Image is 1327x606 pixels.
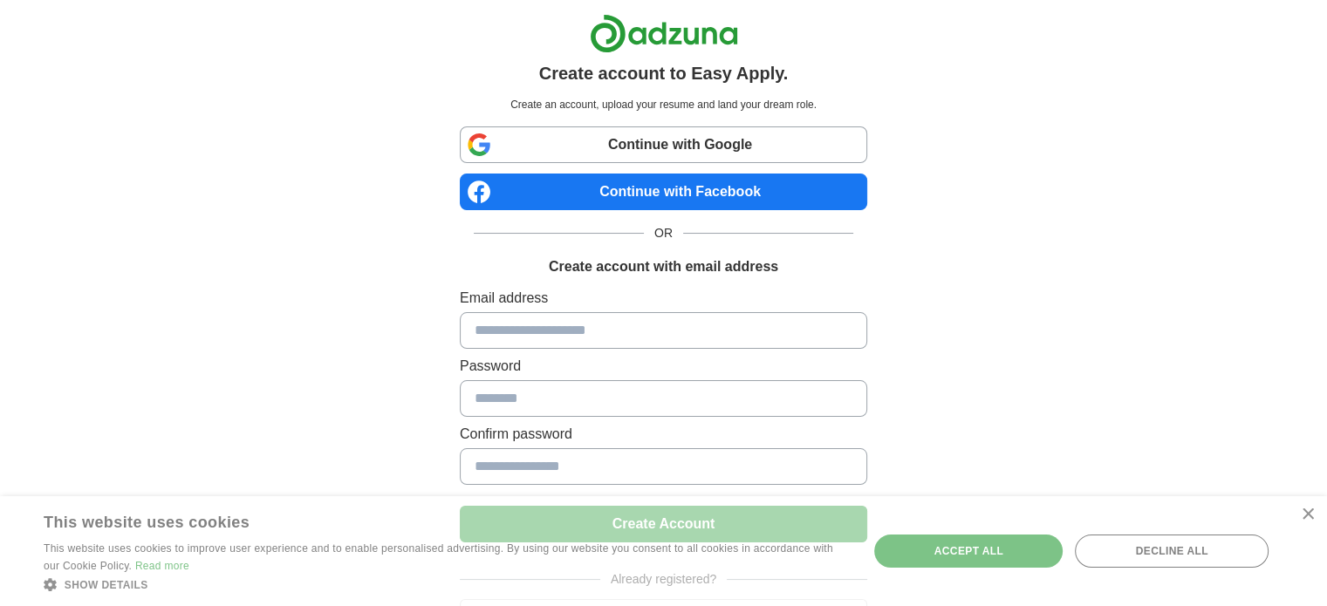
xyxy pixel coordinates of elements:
div: Decline all [1075,535,1269,568]
label: Password [460,356,867,377]
div: This website uses cookies [44,507,800,533]
div: Show details [44,575,844,593]
span: Show details [65,579,148,591]
h1: Create account with email address [549,256,778,277]
label: Email address [460,288,867,309]
span: This website uses cookies to improve user experience and to enable personalised advertising. By u... [44,542,833,572]
span: OR [644,224,683,242]
h1: Create account to Easy Apply. [539,60,789,86]
img: Adzuna logo [590,14,738,53]
p: Create an account, upload your resume and land your dream role. [463,97,864,112]
label: Confirm password [460,424,867,445]
a: Read more, opens a new window [135,560,189,572]
a: Continue with Google [460,126,867,163]
div: Close [1301,508,1314,521]
a: Continue with Facebook [460,174,867,210]
div: Accept all [874,535,1063,568]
